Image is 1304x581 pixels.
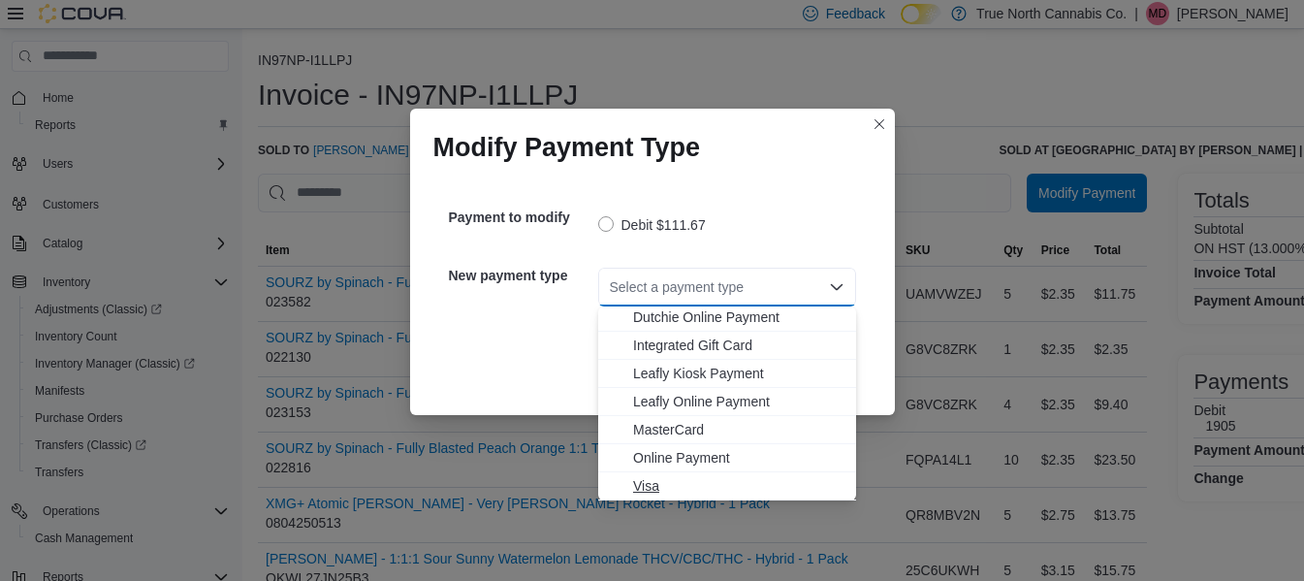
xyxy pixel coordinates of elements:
[633,476,844,496] span: Visa
[598,416,856,444] button: MasterCard
[610,275,612,299] input: Accessible screen reader label
[598,444,856,472] button: Online Payment
[598,304,856,332] button: Dutchie Online Payment
[433,132,701,163] h1: Modify Payment Type
[449,198,594,237] h5: Payment to modify
[598,332,856,360] button: Integrated Gift Card
[633,364,844,383] span: Leafly Kiosk Payment
[598,360,856,388] button: Leafly Kiosk Payment
[633,448,844,468] span: Online Payment
[633,420,844,439] span: MasterCard
[598,388,856,416] button: Leafly Online Payment
[633,392,844,411] span: Leafly Online Payment
[829,279,844,295] button: Close list of options
[633,307,844,327] span: Dutchie Online Payment
[598,472,856,500] button: Visa
[598,213,706,237] label: Debit $111.67
[868,113,891,136] button: Closes this modal window
[449,256,594,295] h5: New payment type
[633,336,844,355] span: Integrated Gift Card
[598,191,856,500] div: Choose from the following options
